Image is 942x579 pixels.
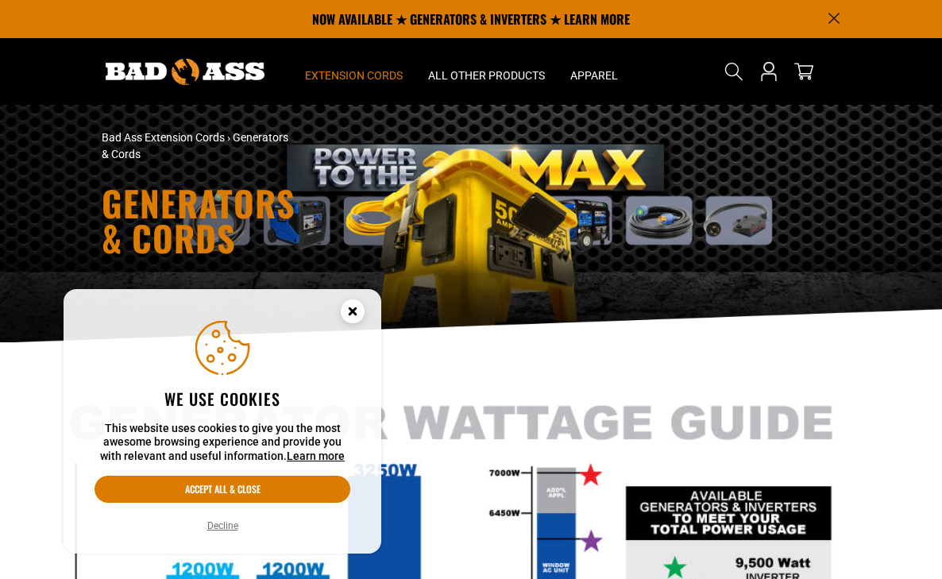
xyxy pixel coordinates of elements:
summary: Apparel [558,38,631,105]
span: All Other Products [428,68,545,83]
summary: Extension Cords [292,38,415,105]
a: Learn more [287,450,345,462]
a: Bad Ass Extension Cords [102,131,225,144]
summary: Search [721,59,747,84]
button: Accept all & close [95,476,350,503]
h2: We use cookies [95,388,350,409]
span: Extension Cords [305,68,403,83]
aside: Cookie Consent [64,289,381,554]
p: This website uses cookies to give you the most awesome browsing experience and provide you with r... [95,422,350,464]
h1: Generators & Cords [102,186,713,256]
img: Bad Ass Extension Cords [106,59,264,85]
span: › [227,131,230,144]
button: Decline [203,518,243,534]
nav: breadcrumbs [102,129,586,163]
summary: All Other Products [415,38,558,105]
span: Apparel [570,68,618,83]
